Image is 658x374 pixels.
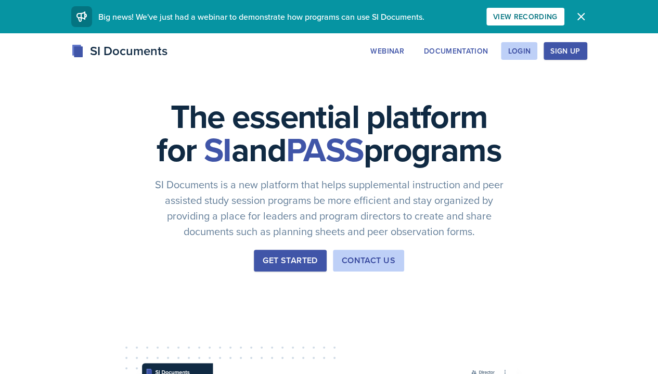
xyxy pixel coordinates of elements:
[364,42,410,60] button: Webinar
[71,42,167,60] div: SI Documents
[417,42,495,60] button: Documentation
[342,254,395,267] div: Contact Us
[501,42,537,60] button: Login
[424,47,488,55] div: Documentation
[544,42,587,60] button: Sign Up
[263,254,317,267] div: Get Started
[493,12,558,21] div: View Recording
[508,47,531,55] div: Login
[486,8,564,25] button: View Recording
[550,47,580,55] div: Sign Up
[254,250,326,272] button: Get Started
[333,250,404,272] button: Contact Us
[370,47,404,55] div: Webinar
[98,11,424,22] span: Big news! We've just had a webinar to demonstrate how programs can use SI Documents.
